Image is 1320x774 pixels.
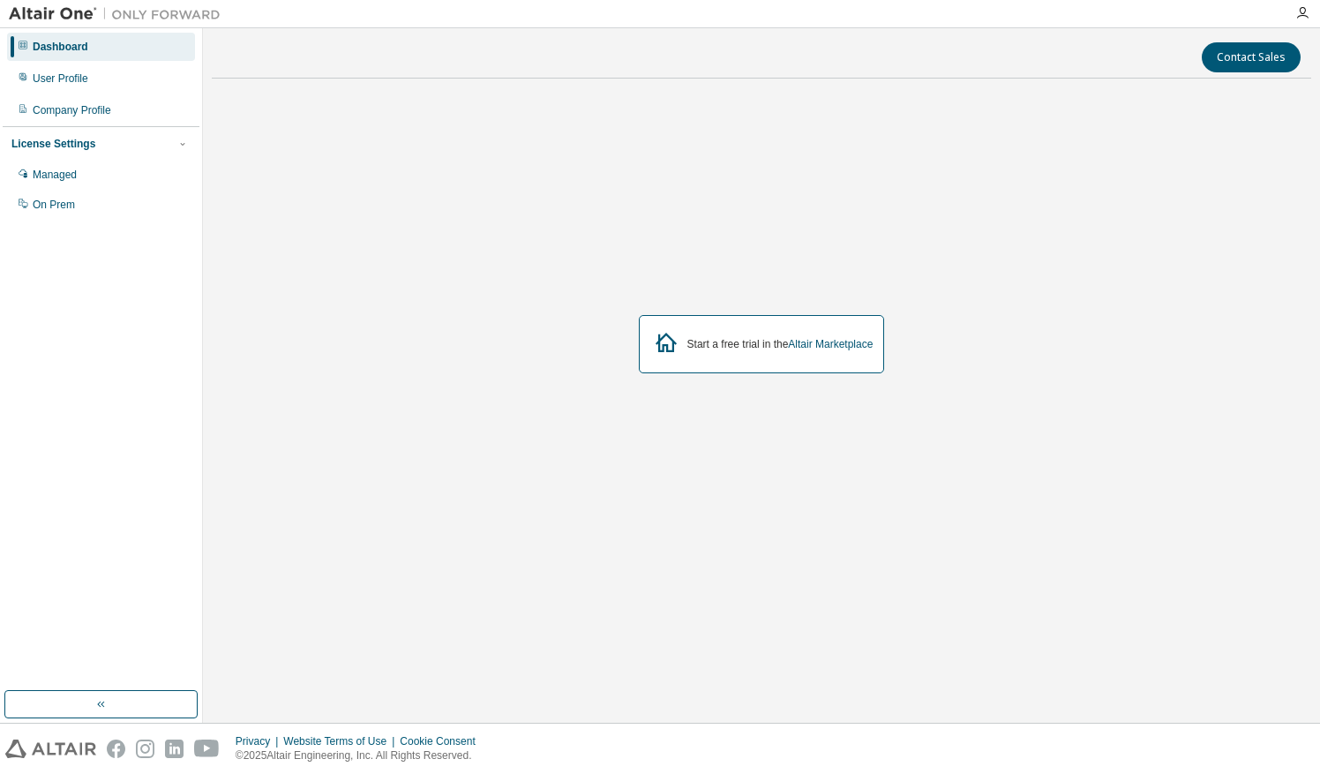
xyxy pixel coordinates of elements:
[687,337,874,351] div: Start a free trial in the
[1202,42,1301,72] button: Contact Sales
[283,734,400,748] div: Website Terms of Use
[33,71,88,86] div: User Profile
[33,40,88,54] div: Dashboard
[136,740,154,758] img: instagram.svg
[236,734,283,748] div: Privacy
[33,198,75,212] div: On Prem
[788,338,873,350] a: Altair Marketplace
[165,740,184,758] img: linkedin.svg
[236,748,486,763] p: © 2025 Altair Engineering, Inc. All Rights Reserved.
[9,5,229,23] img: Altair One
[400,734,485,748] div: Cookie Consent
[33,103,111,117] div: Company Profile
[107,740,125,758] img: facebook.svg
[5,740,96,758] img: altair_logo.svg
[33,168,77,182] div: Managed
[11,137,95,151] div: License Settings
[194,740,220,758] img: youtube.svg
